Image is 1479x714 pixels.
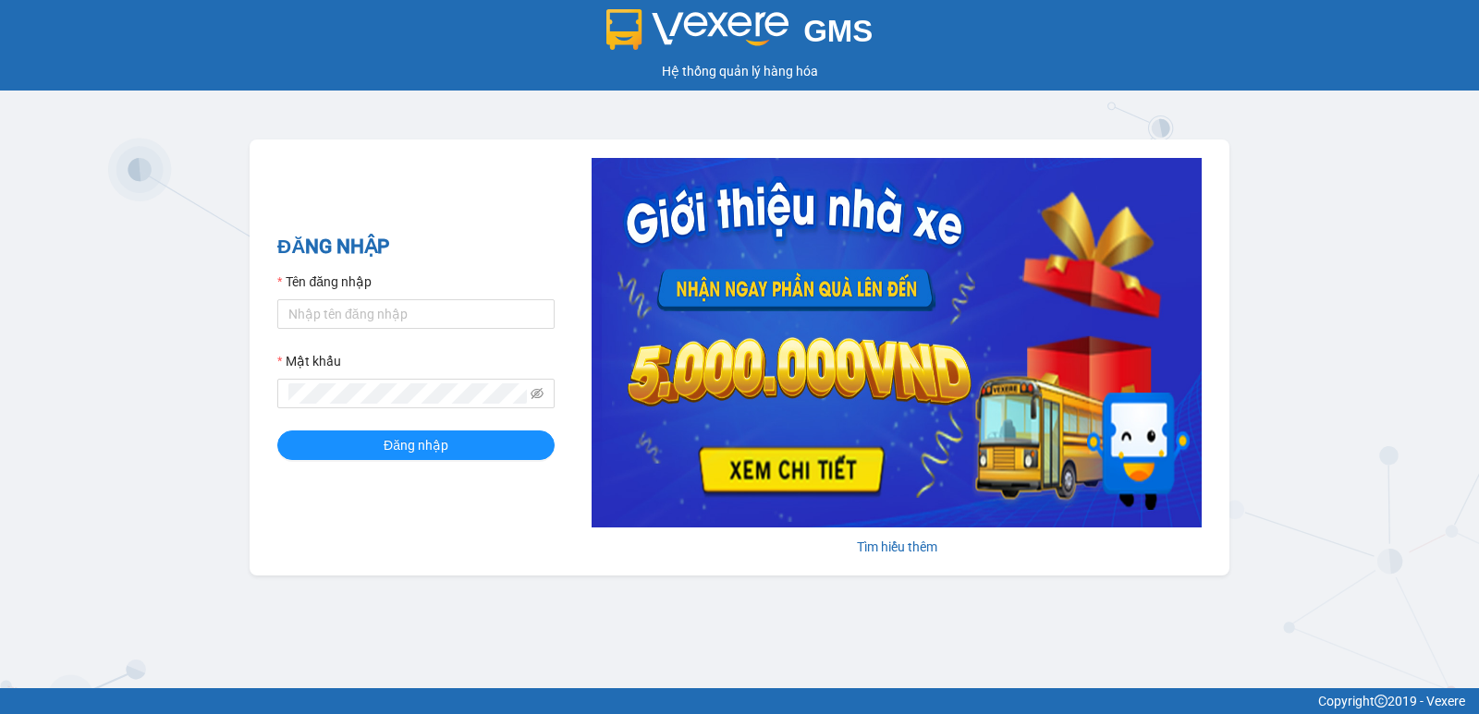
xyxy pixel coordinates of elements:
input: Tên đăng nhập [277,299,555,329]
div: Tìm hiểu thêm [592,537,1202,557]
div: Hệ thống quản lý hàng hóa [5,61,1474,81]
label: Tên đăng nhập [277,272,372,292]
span: GMS [803,14,873,48]
div: Copyright 2019 - Vexere [14,691,1465,711]
span: eye-invisible [531,387,544,400]
label: Mật khẩu [277,351,341,371]
a: GMS [606,28,874,42]
span: copyright [1375,695,1387,708]
img: banner-0 [592,158,1202,527]
input: Mật khẩu [288,383,527,404]
h2: ĐĂNG NHẬP [277,232,555,262]
img: logo 2 [606,9,789,50]
button: Đăng nhập [277,430,555,460]
span: Đăng nhập [384,435,448,455]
